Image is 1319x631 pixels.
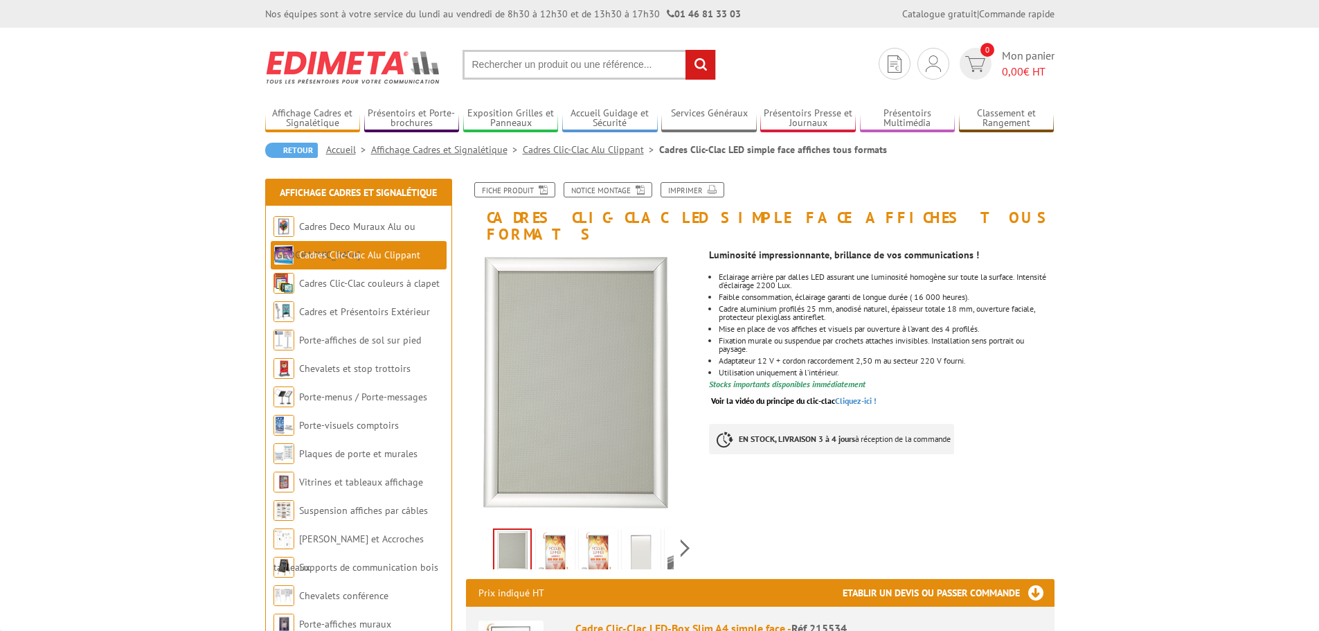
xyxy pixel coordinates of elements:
a: Chevalets et stop trottoirs [299,362,411,375]
a: Porte-menus / Porte-messages [299,391,427,403]
h1: Cadres Clic-Clac LED simple face affiches tous formats [456,182,1065,242]
a: Cadres Clic-Clac Alu Clippant [299,249,420,261]
span: Voir la vidéo du principe du clic-clac [711,396,835,406]
a: Exposition Grilles et Panneaux [463,107,559,130]
div: | [902,7,1055,21]
a: Plaques de porte et murales [299,447,418,460]
input: Rechercher un produit ou une référence... [463,50,716,80]
a: Porte-affiches muraux [299,618,391,630]
a: Accueil [326,143,371,156]
a: Affichage Cadres et Signalétique [280,186,437,199]
a: Porte-visuels comptoirs [299,419,399,432]
img: Porte-affiches de sol sur pied [273,330,294,350]
img: Edimeta [265,42,442,93]
a: Porte-affiches de sol sur pied [299,334,421,346]
img: affichage_lumineux_215534_15.jpg [625,531,658,574]
li: Mise en place de vos affiches et visuels par ouverture à l’avant des 4 profilés. [719,325,1054,333]
img: affichage_lumineux_215534_1.gif [539,531,572,574]
a: Voir la vidéo du principe du clic-clacCliquez-ici ! [711,396,877,406]
a: Cadres Deco Muraux Alu ou [GEOGRAPHIC_DATA] [273,220,415,261]
li: Utilisation uniquement à l’intérieur. [719,368,1054,377]
a: Présentoirs Presse et Journaux [760,107,856,130]
a: Affichage Cadres et Signalétique [371,143,523,156]
a: Affichage Cadres et Signalétique [265,107,361,130]
img: devis rapide [888,55,901,73]
div: Nos équipes sont à votre service du lundi au vendredi de 8h30 à 12h30 et de 13h30 à 17h30 [265,7,741,21]
p: à réception de la commande [709,424,954,454]
a: devis rapide 0 Mon panier 0,00€ HT [956,48,1055,80]
a: Classement et Rangement [959,107,1055,130]
a: Catalogue gratuit [902,8,977,20]
a: Accueil Guidage et Sécurité [562,107,658,130]
img: affichage_lumineux_215534_image_anime.gif [494,530,530,573]
li: Faible consommation, éclairage garanti de longue durée ( 16 000 heures). [719,293,1054,301]
a: Supports de communication bois [299,561,438,574]
a: Services Généraux [661,107,757,130]
a: Commande rapide [979,8,1055,20]
a: Cadres et Présentoirs Extérieur [299,305,430,318]
span: 0,00 [1002,64,1023,78]
a: Cadres Clic-Clac Alu Clippant [523,143,659,156]
img: Vitrines et tableaux affichage [273,472,294,492]
div: Adaptateur 12 V + cordon raccordement 2,50 m au secteur 220 V fourni. [719,357,1054,365]
img: Porte-menus / Porte-messages [273,386,294,407]
img: Chevalets et stop trottoirs [273,358,294,379]
div: Cadre aluminium profilés 25 mm, anodisé naturel, épaisseur totale 18 mm, ouverture faciale, prote... [719,305,1054,321]
img: Cadres et Présentoirs Extérieur [273,301,294,322]
a: Fiche produit [474,182,555,197]
img: Chevalets conférence [273,585,294,606]
li: Fixation murale ou suspendue par crochets attaches invisibles. Installation sens portrait ou pays... [719,337,1054,353]
span: 0 [980,43,994,57]
div: Eclairage arrière par dalles LED assurant une luminosité homogène sur toute la surface. Intensité... [719,273,1054,290]
a: Présentoirs et Porte-brochures [364,107,460,130]
input: rechercher [685,50,715,80]
img: affichage_lumineux_215534_17.jpg [667,531,701,574]
a: Présentoirs Multimédia [860,107,955,130]
a: Vitrines et tableaux affichage [299,476,423,488]
a: Suspension affiches par câbles [299,504,428,517]
a: Imprimer [661,182,724,197]
img: affichage_lumineux_215534_image_anime.gif [466,249,685,524]
a: [PERSON_NAME] et Accroches tableaux [273,533,424,574]
img: Porte-visuels comptoirs [273,415,294,436]
img: Cadres Clic-Clac couleurs à clapet [273,273,294,294]
img: devis rapide [965,56,985,72]
strong: 01 46 81 33 03 [667,8,741,20]
a: Chevalets conférence [299,589,388,602]
span: Mon panier [1002,48,1055,80]
font: Stocks importants disponibles immédiatement [709,379,865,389]
img: Cadres Deco Muraux Alu ou Bois [273,216,294,237]
img: devis rapide [926,55,941,72]
span: Next [679,537,692,560]
a: Notice Montage [564,182,652,197]
strong: EN STOCK, LIVRAISON 3 à 4 jours [739,434,855,444]
img: Plaques de porte et murales [273,443,294,464]
h3: Etablir un devis ou passer commande [843,579,1055,607]
a: Cadres Clic-Clac couleurs à clapet [299,277,440,290]
li: Cadres Clic-Clac LED simple face affiches tous formats [659,143,887,157]
img: Cimaises et Accroches tableaux [273,528,294,549]
span: € HT [1002,64,1055,80]
p: Prix indiqué HT [478,579,544,607]
img: Suspension affiches par câbles [273,500,294,521]
a: Retour [265,143,318,158]
img: affichage_lumineux_215534_1.jpg [582,531,615,574]
strong: Luminosité impressionnante, brillance de vos communications ! [709,249,979,261]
